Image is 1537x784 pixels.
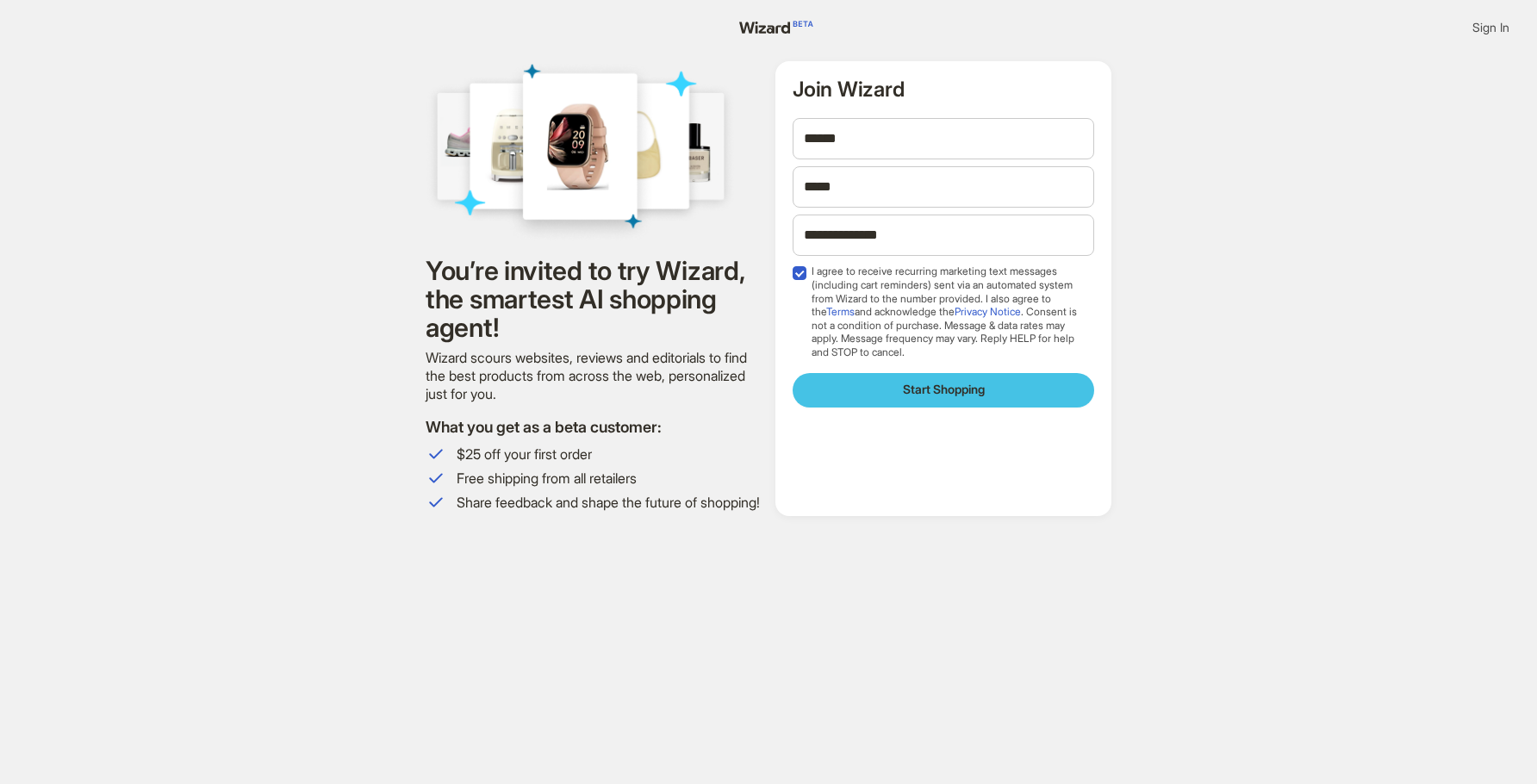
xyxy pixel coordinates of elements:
span: Share feedback and shape the future of shopping! [457,494,762,512]
span: I agree to receive recurring marketing text messages (including cart reminders) sent via an autom... [812,264,1086,358]
h2: What you get as a beta customer: [426,417,762,437]
h1: You’re invited to try Wizard, the smartest AI shopping agent! [426,257,762,342]
div: Wizard scours websites, reviews and editorials to find the best products from across the web, per... [426,349,762,402]
span: Sign In [1472,20,1509,35]
h2: Join Wizard [793,78,1094,101]
a: Terms [826,305,855,318]
span: Start Shopping [903,382,985,397]
button: Start Shopping [793,373,1094,408]
span: Free shipping from all retailers [457,470,762,488]
a: Privacy Notice [955,305,1021,318]
button: Sign In [1459,14,1523,41]
span: $25 off your first order [457,445,762,464]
